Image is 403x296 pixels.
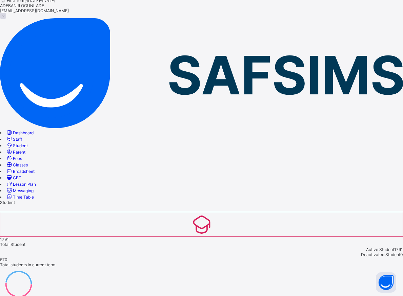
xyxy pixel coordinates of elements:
[394,247,403,252] span: 1791
[366,247,394,252] span: Active Student
[6,195,34,200] a: Time Table
[13,182,36,187] span: Lesson Plan
[361,252,400,257] span: Deactivated Student
[6,175,21,180] a: CBT
[6,137,22,142] a: Staff
[6,182,36,187] a: Lesson Plan
[13,169,35,174] span: Broadsheet
[13,175,21,180] span: CBT
[376,272,396,293] button: Open asap
[6,130,34,135] a: Dashboard
[13,137,22,142] span: Staff
[13,156,22,161] span: Fees
[6,169,35,174] a: Broadsheet
[13,195,34,200] span: Time Table
[13,188,34,193] span: Messaging
[13,143,28,148] span: Student
[6,143,28,148] a: Student
[6,156,22,161] a: Fees
[6,188,34,193] a: Messaging
[400,252,403,257] span: 0
[6,150,25,155] a: Parent
[6,162,28,167] a: Classes
[13,162,28,167] span: Classes
[13,150,25,155] span: Parent
[13,130,34,135] span: Dashboard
